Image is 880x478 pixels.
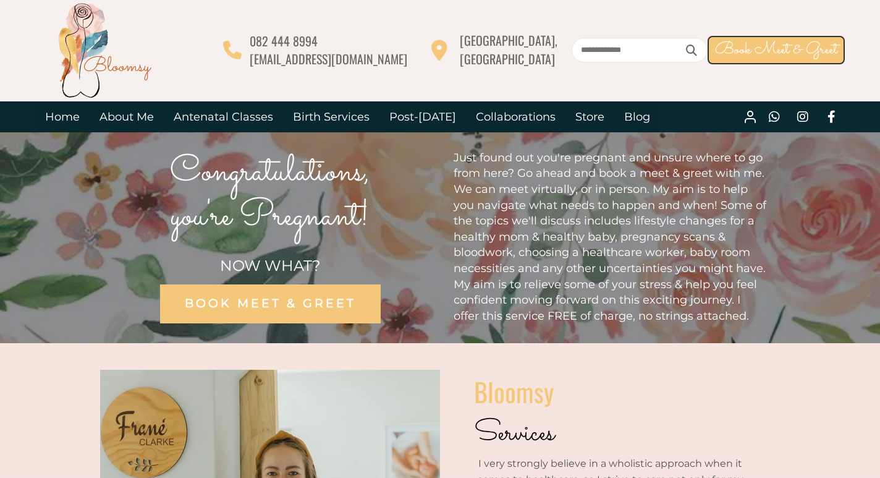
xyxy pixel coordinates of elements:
[171,190,370,244] span: you're Pregnant!
[474,412,554,455] span: Services
[283,101,379,132] a: Birth Services
[708,36,845,64] a: Book Meet & Greet
[250,49,407,68] span: [EMAIL_ADDRESS][DOMAIN_NAME]
[90,101,164,132] a: About Me
[565,101,614,132] a: Store
[474,372,554,411] span: Bloomsy
[55,1,154,100] img: Bloomsy
[379,101,466,132] a: Post-[DATE]
[170,145,370,200] span: Congratulations,
[185,296,356,310] span: BOOK MEET & GREET
[454,151,766,323] span: Just found out you're pregnant and unsure where to go from here? Go ahead and book a meet & greet...
[614,101,660,132] a: Blog
[460,49,555,68] span: [GEOGRAPHIC_DATA]
[220,257,321,275] span: NOW WHAT?
[715,38,837,62] span: Book Meet & Greet
[460,31,557,49] span: [GEOGRAPHIC_DATA],
[35,101,90,132] a: Home
[250,32,318,50] span: 082 444 8994
[466,101,565,132] a: Collaborations
[164,101,283,132] a: Antenatal Classes
[160,284,381,323] a: BOOK MEET & GREET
